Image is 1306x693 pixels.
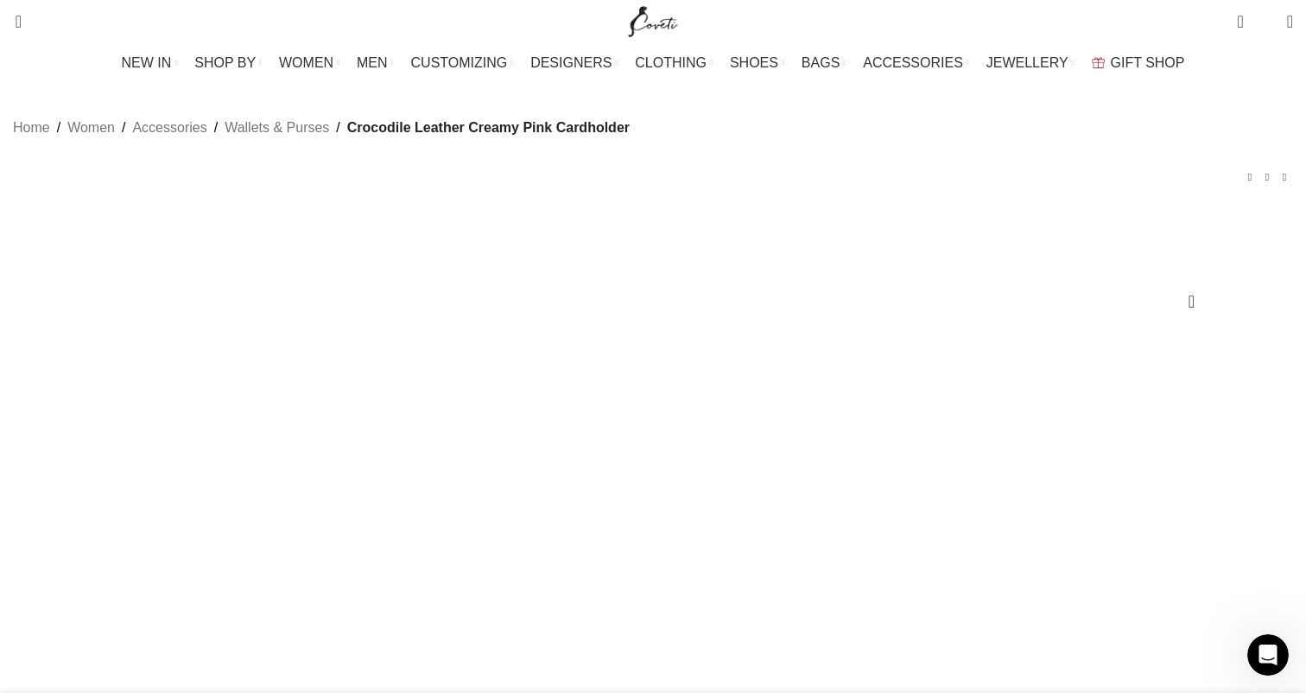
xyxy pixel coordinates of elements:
a: ACCESSORIES [863,46,969,80]
nav: Breadcrumb [13,117,630,139]
a: Site logo [624,13,682,28]
img: GiftBag [1092,57,1105,68]
a: Search [4,4,22,39]
span: ACCESSORIES [863,54,963,71]
span: BAGS [802,54,840,71]
a: Wallets & Purses [225,117,329,139]
a: BAGS [802,46,846,80]
span: 0 [1239,9,1252,22]
a: NEW IN [122,46,178,80]
a: Accessories [132,117,206,139]
a: Previous product [1241,168,1258,186]
span: SHOES [730,54,778,71]
a: WOMEN [279,46,339,80]
span: Crocodile Leather Creamy Pink Cardholder [347,117,630,139]
span: JEWELLERY [986,54,1068,71]
a: 0 [1228,4,1252,39]
span: SHOP BY [194,54,256,71]
iframe: Intercom live chat [1247,634,1289,676]
a: JEWELLERY [986,46,1075,80]
span: GIFT SHOP [1111,54,1185,71]
span: NEW IN [122,54,172,71]
a: Next product [1276,168,1293,186]
span: CUSTOMIZING [411,54,508,71]
span: DESIGNERS [530,54,612,71]
a: SHOP BY [194,46,262,80]
a: CUSTOMIZING [411,46,514,80]
a: DESIGNERS [530,46,618,80]
a: CLOTHING [635,46,713,80]
div: Main navigation [4,46,1302,80]
a: MEN [357,46,393,80]
span: CLOTHING [635,54,707,71]
a: Home [13,117,50,139]
div: My Wishlist [1257,4,1274,39]
a: GIFT SHOP [1092,46,1185,80]
a: SHOES [730,46,784,80]
span: 0 [1260,17,1273,30]
span: WOMEN [279,54,333,71]
span: MEN [357,54,388,71]
a: Women [67,117,115,139]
